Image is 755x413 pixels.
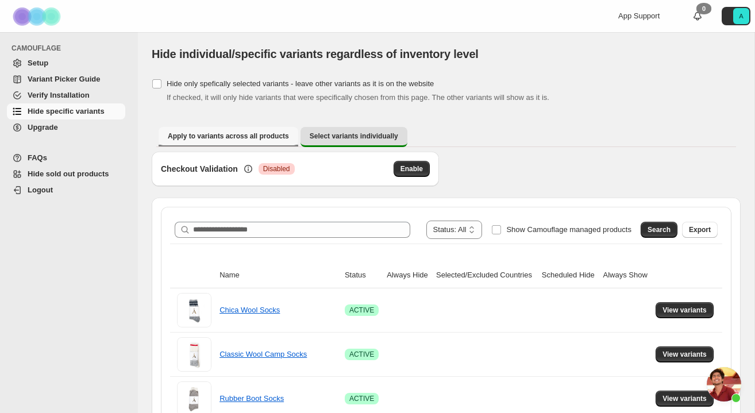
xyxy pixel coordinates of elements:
[7,166,125,182] a: Hide sold out products
[28,123,58,132] span: Upgrade
[722,7,750,25] button: Avatar with initials A
[656,391,714,407] button: View variants
[7,182,125,198] a: Logout
[682,222,718,238] button: Export
[349,350,374,359] span: ACTIVE
[707,367,741,402] div: Open chat
[692,10,703,22] a: 0
[7,71,125,87] a: Variant Picker Guide
[662,350,707,359] span: View variants
[538,263,600,288] th: Scheduled Hide
[11,44,130,53] span: CAMOUFLAGE
[349,394,374,403] span: ACTIVE
[656,302,714,318] button: View variants
[689,225,711,234] span: Export
[28,186,53,194] span: Logout
[7,87,125,103] a: Verify Installation
[219,306,280,314] a: Chica Wool Socks
[648,225,671,234] span: Search
[383,263,433,288] th: Always Hide
[341,263,383,288] th: Status
[641,222,677,238] button: Search
[161,163,238,175] h3: Checkout Validation
[28,169,109,178] span: Hide sold out products
[263,164,290,173] span: Disabled
[28,107,105,115] span: Hide specific variants
[9,1,67,32] img: Camouflage
[733,8,749,24] span: Avatar with initials A
[310,132,398,141] span: Select variants individually
[349,306,374,315] span: ACTIVE
[216,263,341,288] th: Name
[167,79,434,88] span: Hide only spefically selected variants - leave other variants as it is on the website
[618,11,660,20] span: App Support
[7,55,125,71] a: Setup
[152,48,479,60] span: Hide individual/specific variants regardless of inventory level
[219,350,307,358] a: Classic Wool Camp Socks
[656,346,714,362] button: View variants
[394,161,430,177] button: Enable
[7,119,125,136] a: Upgrade
[7,150,125,166] a: FAQs
[28,153,47,162] span: FAQs
[168,132,289,141] span: Apply to variants across all products
[400,164,423,173] span: Enable
[739,13,744,20] text: A
[696,3,711,14] div: 0
[28,59,48,67] span: Setup
[28,75,100,83] span: Variant Picker Guide
[301,127,407,147] button: Select variants individually
[662,306,707,315] span: View variants
[599,263,652,288] th: Always Show
[28,91,90,99] span: Verify Installation
[506,225,631,234] span: Show Camouflage managed products
[167,93,549,102] span: If checked, it will only hide variants that were specifically chosen from this page. The other va...
[662,394,707,403] span: View variants
[219,394,284,403] a: Rubber Boot Socks
[7,103,125,119] a: Hide specific variants
[159,127,298,145] button: Apply to variants across all products
[433,263,538,288] th: Selected/Excluded Countries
